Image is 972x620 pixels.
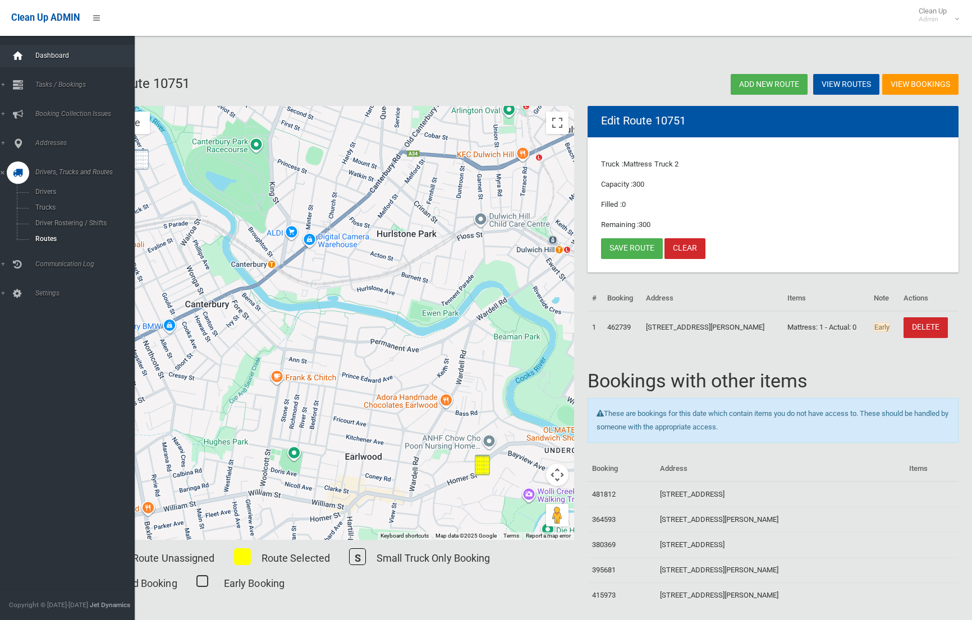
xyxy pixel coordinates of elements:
[601,238,663,259] a: Save route
[49,76,497,91] h2: Edit route: Route 10751
[655,557,905,582] td: [STREET_ADDRESS][PERSON_NAME]
[655,456,905,482] th: Address
[503,533,519,539] a: Terms (opens in new tab)
[224,574,285,593] p: Early Booking
[435,533,497,539] span: Map data ©2025 Google
[869,286,899,311] th: Note
[32,188,125,196] span: Drivers
[603,311,641,344] td: 462739
[655,482,905,507] td: [STREET_ADDRESS]
[11,12,80,23] span: Clean Up ADMIN
[641,286,783,311] th: Address
[262,549,330,567] p: Route Selected
[546,464,568,486] button: Map camera controls
[601,178,945,191] p: Capacity :
[526,533,571,539] a: Report a map error
[546,112,568,134] button: Toggle fullscreen view
[132,549,215,567] p: Route Unassigned
[592,566,616,574] a: 395681
[588,286,603,311] th: #
[588,110,699,132] header: Edit Route 10751
[731,74,808,95] a: Add new route
[899,286,959,311] th: Actions
[623,160,679,168] span: Mattress Truck 2
[9,601,88,609] span: Copyright © [DATE]-[DATE]
[882,74,959,95] a: View Bookings
[905,456,959,482] th: Items
[349,548,366,565] span: S
[546,504,568,526] button: Drag Pegman onto the map to open Street View
[632,180,644,188] span: 300
[377,549,490,567] p: Small Truck Only Booking
[783,311,869,344] td: Mattress: 1 - Actual: 0
[32,203,125,211] span: Trucks
[592,591,616,599] a: 415973
[32,235,125,243] span: Routes
[655,582,905,608] td: [STREET_ADDRESS][PERSON_NAME]
[639,220,650,229] span: 300
[588,371,959,391] h1: Bookings with other items
[603,286,641,311] th: Booking
[32,52,135,59] span: Dashboard
[904,317,948,338] a: DELETE
[588,311,603,344] td: 1
[913,7,958,24] span: Clean Up
[32,260,135,268] span: Communication Log
[664,238,705,259] a: Clear
[601,198,945,211] p: Filled :
[32,289,135,297] span: Settings
[919,15,947,24] small: Admin
[32,219,125,227] span: Driver Rostering / Shifts
[874,322,890,332] span: Early
[601,158,945,171] p: Truck :
[94,574,177,593] p: Oversized Booking
[588,456,655,482] th: Booking
[592,515,616,524] a: 364593
[475,455,490,475] div: 132 Homer Street, EARLWOOD NSW 2206
[622,200,626,209] span: 0
[783,286,869,311] th: Items
[592,490,616,498] a: 481812
[32,110,135,118] span: Booking Collection Issues
[380,532,429,540] button: Keyboard shortcuts
[90,601,130,609] strong: Jet Dynamics
[592,540,616,549] a: 380369
[32,81,135,89] span: Tasks / Bookings
[32,139,135,147] span: Addresses
[655,507,905,532] td: [STREET_ADDRESS][PERSON_NAME]
[641,311,783,344] td: [STREET_ADDRESS][PERSON_NAME]
[134,149,149,170] div: 54 Moore Street, CAMPSIE NSW 2194
[32,168,135,176] span: Drivers, Trucks and Routes
[655,532,905,557] td: [STREET_ADDRESS]
[588,398,959,443] div: These are bookings for this date which contain items you do not have access to. These should be h...
[813,74,879,95] a: View Routes
[601,218,945,232] p: Remaining :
